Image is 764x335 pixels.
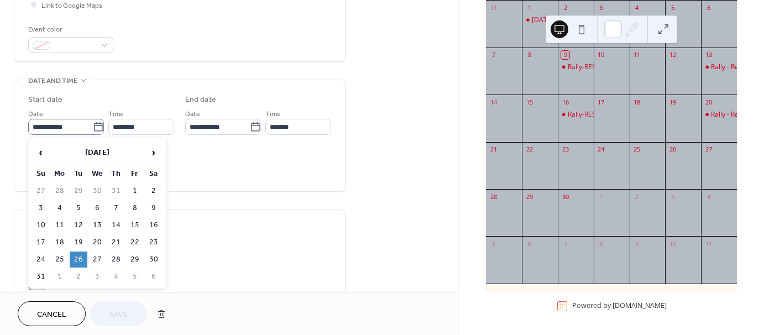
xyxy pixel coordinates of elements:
div: 4 [633,4,641,12]
div: 9 [561,51,569,59]
td: 28 [107,252,125,268]
a: [DOMAIN_NAME] [613,301,667,311]
td: 18 [51,234,69,250]
div: weeks [28,285,105,292]
span: Time [108,108,124,120]
div: 15 [525,98,533,106]
td: 6 [145,269,163,285]
div: [DATE] Peaceful Protest-Support Workers-Not Corporations [532,15,715,25]
th: We [88,166,106,182]
div: 10 [668,239,677,248]
div: 17 [597,98,605,106]
div: Start date [28,94,62,106]
td: 6 [88,200,106,216]
div: 5 [668,4,677,12]
span: › [145,142,162,164]
div: Rally-RESIST [568,110,605,119]
td: 8 [126,200,144,216]
span: Cancel [37,309,66,321]
div: Rally-RESIST [558,62,594,72]
div: 1 [525,4,533,12]
div: 6 [704,4,713,12]
div: 25 [633,145,641,154]
div: 21 [489,145,498,154]
td: 21 [107,234,125,250]
div: Powered by [572,301,667,311]
th: [DATE] [51,141,144,165]
td: 13 [88,217,106,233]
a: Cancel [18,301,86,326]
th: Fr [126,166,144,182]
td: 3 [88,269,106,285]
div: 23 [561,145,569,154]
div: 8 [525,51,533,59]
div: 18 [633,98,641,106]
div: 31 [489,4,498,12]
div: 24 [597,145,605,154]
td: 14 [107,217,125,233]
td: 31 [32,269,50,285]
td: 30 [145,252,163,268]
div: 2 [633,192,641,201]
div: 6 [525,239,533,248]
td: 1 [126,183,144,199]
div: 13 [704,51,713,59]
td: 11 [51,217,69,233]
td: 10 [32,217,50,233]
td: 4 [107,269,125,285]
div: 27 [704,145,713,154]
div: 14 [489,98,498,106]
div: 3 [668,192,677,201]
td: 19 [70,234,87,250]
div: End date [185,94,216,106]
td: 23 [145,234,163,250]
td: 7 [107,200,125,216]
td: 16 [145,217,163,233]
th: Sa [145,166,163,182]
th: Tu [70,166,87,182]
td: 12 [70,217,87,233]
td: 28 [51,183,69,199]
th: Th [107,166,125,182]
td: 2 [145,183,163,199]
td: 5 [126,269,144,285]
td: 22 [126,234,144,250]
div: 30 [561,192,569,201]
td: 29 [70,183,87,199]
div: 3 [597,4,605,12]
div: Rally - Resist Fascism [701,110,737,119]
span: ‹ [33,142,49,164]
div: 2 [561,4,569,12]
div: 10 [597,51,605,59]
div: 9 [633,239,641,248]
span: Date and time [28,75,77,87]
th: Mo [51,166,69,182]
td: 1 [51,269,69,285]
div: 11 [633,51,641,59]
td: 26 [70,252,87,268]
td: 27 [88,252,106,268]
td: 25 [51,252,69,268]
div: 5 [489,239,498,248]
th: Su [32,166,50,182]
div: 29 [525,192,533,201]
span: Date [185,108,200,120]
div: Labor Day Peaceful Protest-Support Workers-Not Corporations [522,15,558,25]
div: 12 [668,51,677,59]
div: Event color [28,24,111,35]
div: 4 [704,192,713,201]
td: 9 [145,200,163,216]
td: 2 [70,269,87,285]
div: 1 [597,192,605,201]
div: 20 [704,98,713,106]
div: 7 [489,51,498,59]
div: Rally-RESIST [568,62,605,72]
td: 29 [126,252,144,268]
td: 4 [51,200,69,216]
div: 11 [704,239,713,248]
td: 20 [88,234,106,250]
div: 28 [489,192,498,201]
span: Time [265,108,281,120]
div: 7 [561,239,569,248]
td: 30 [88,183,106,199]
